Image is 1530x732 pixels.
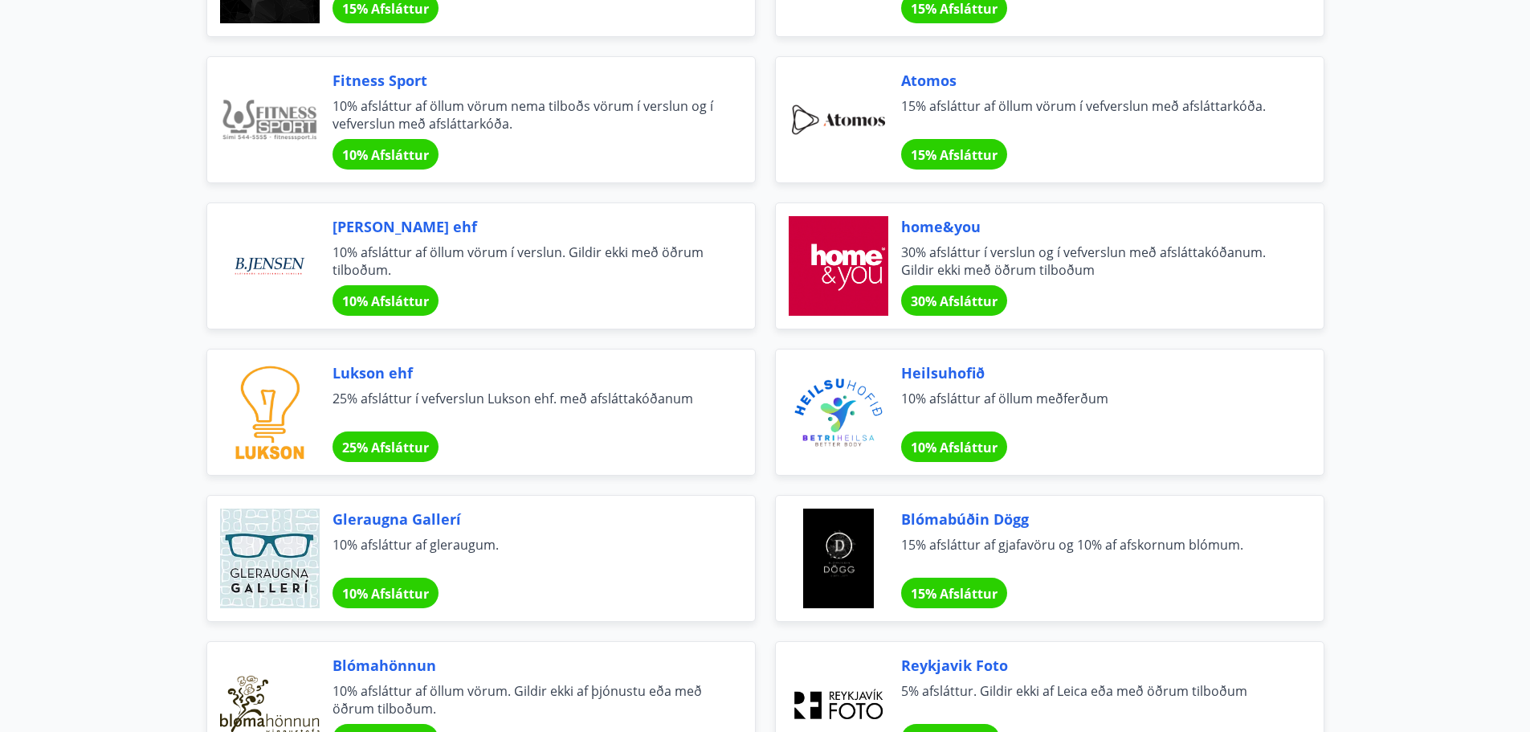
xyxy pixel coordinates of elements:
span: Gleraugna Gallerí [333,509,716,530]
span: [PERSON_NAME] ehf [333,216,716,237]
span: 10% afsláttur af öllum vörum nema tilboðs vörum í verslun og í vefverslun með afsláttarkóða. [333,97,716,133]
span: Fitness Sport [333,70,716,91]
span: 15% Afsláttur [911,585,998,603]
span: 10% Afsláttur [342,292,429,310]
span: Lukson ehf [333,362,716,383]
span: 10% Afsláttur [342,585,429,603]
span: 10% afsláttur af öllum meðferðum [901,390,1285,425]
span: 30% afsláttur í verslun og í vefverslun með afsláttakóðanum. Gildir ekki með öðrum tilboðum [901,243,1285,279]
span: 30% Afsláttur [911,292,998,310]
span: 15% Afsláttur [911,146,998,164]
span: Blómahönnun [333,655,716,676]
span: home&you [901,216,1285,237]
span: Heilsuhofið [901,362,1285,383]
span: 10% afsláttur af öllum vörum. Gildir ekki af þjónustu eða með öðrum tilboðum. [333,682,716,718]
span: Reykjavik Foto [901,655,1285,676]
span: Blómabúðin Dögg [901,509,1285,530]
span: 10% Afsláttur [911,439,998,456]
span: 25% afsláttur í vefverslun Lukson ehf. með afsláttakóðanum [333,390,716,425]
span: 10% Afsláttur [342,146,429,164]
span: 5% afsláttur. Gildir ekki af Leica eða með öðrum tilboðum [901,682,1285,718]
span: 15% afsláttur af öllum vörum í vefverslun með afsláttarkóða. [901,97,1285,133]
span: 10% afsláttur af gleraugum. [333,536,716,571]
span: 25% Afsláttur [342,439,429,456]
span: Atomos [901,70,1285,91]
span: 15% afsláttur af gjafavöru og 10% af afskornum blómum. [901,536,1285,571]
span: 10% afsláttur af öllum vörum í verslun. Gildir ekki með öðrum tilboðum. [333,243,716,279]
